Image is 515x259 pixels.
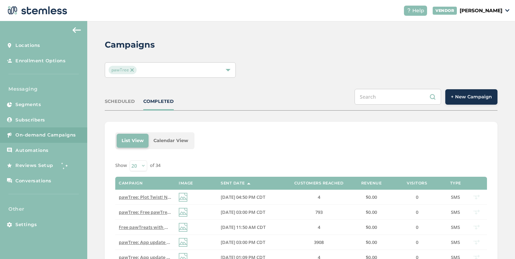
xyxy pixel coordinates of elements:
label: 793 [287,209,350,215]
img: icon-img-d887fa0c.svg [179,223,187,232]
label: SMS [448,239,462,245]
span: Conversations [15,177,51,184]
span: Segments [15,101,41,108]
span: SMS [451,194,460,200]
div: SCHEDULED [105,98,135,105]
label: SMS [448,209,462,215]
label: Image [179,181,193,185]
label: $0.00 [357,209,385,215]
span: Settings [15,221,37,228]
label: 08/13/2025 03:00 PM CDT [221,239,280,245]
label: pawTree: Plot Twist! New petPros in Aug: Earn 100 pawTrip Points with any PV! Start your run to R... [119,194,172,200]
span: On-demand Campaigns [15,132,76,139]
input: Search [355,89,441,105]
span: Enrollment Options [15,57,66,64]
span: $0.00 [366,224,377,230]
label: Free pawTreats with NEW 10-in-1 Multivitamin purchase. Only 10 days left! Let’s share and spread ... [119,224,172,230]
span: [DATE] 11:50 AM CDT [221,224,266,230]
button: + New Campaign [445,89,497,105]
img: icon-arrow-back-accent-c549486e.svg [73,27,81,33]
label: SMS [448,224,462,230]
li: List View [117,134,149,148]
label: 4 [287,224,350,230]
span: 0 [416,224,418,230]
span: Reviews Setup [15,162,53,169]
img: icon-img-d887fa0c.svg [179,208,187,217]
span: [DATE] 03:00 PM CDT [221,239,265,245]
span: SMS [451,224,460,230]
label: 08/22/2025 04:50 PM CDT [221,194,280,200]
span: 0 [416,194,418,200]
div: VENDOR [433,7,457,15]
span: pawTree: App update is HERE! Please update your pawTree GROW app & log back in to stay connected.... [119,239,383,245]
label: Visitors [407,181,427,185]
span: SMS [451,239,460,245]
label: of 34 [150,162,160,169]
span: Free pawTreats with NEW 10-in-1 Multivitamin purchase. Only 10 days left! Let’s share and spread ... [119,224,396,230]
iframe: Chat Widget [480,225,515,259]
label: pawTree: App update is HERE! Please update your pawTree GROW app & log back in to stay connected.... [119,239,172,245]
label: 0 [392,194,441,200]
label: 3908 [287,239,350,245]
label: 0 [392,224,441,230]
span: Help [412,7,424,14]
span: $0.00 [366,209,377,215]
span: [DATE] 03:00 PM CDT [221,209,265,215]
label: Revenue [361,181,382,185]
label: Type [450,181,461,185]
label: 08/21/2025 03:00 PM CDT [221,209,280,215]
span: $0.00 [366,239,377,245]
p: [PERSON_NAME] [460,7,502,14]
label: 08/21/2025 11:50 AM CDT [221,224,280,230]
img: icon-sort-1e1d7615.svg [247,183,250,184]
img: icon-close-accent-8a337256.svg [130,68,134,72]
img: icon-img-d887fa0c.svg [179,238,187,247]
label: 0 [392,239,441,245]
span: Automations [15,147,49,154]
img: logo-dark-0685b13c.svg [6,3,67,17]
span: 0 [416,239,418,245]
span: + New Campaign [451,93,492,100]
span: SMS [451,209,460,215]
span: Locations [15,42,40,49]
span: 0 [416,209,418,215]
label: $0.00 [357,224,385,230]
span: 4 [318,224,320,230]
span: pawTree: Plot Twist! New petPros in Aug: Earn 100 pawTrip Points with any PV! Start your run to [... [119,194,419,200]
label: Customers Reached [294,181,344,185]
img: glitter-stars-b7820f95.gif [59,159,73,173]
label: SMS [448,194,462,200]
span: [DATE] 04:50 PM CDT [221,194,265,200]
li: Calendar View [149,134,193,148]
span: 793 [315,209,323,215]
label: $0.00 [357,194,385,200]
img: icon-img-d887fa0c.svg [179,193,187,202]
div: COMPLETED [143,98,174,105]
label: 0 [392,209,441,215]
label: $0.00 [357,239,385,245]
span: 4 [318,194,320,200]
h2: Campaigns [105,38,155,51]
span: Subscribers [15,117,45,124]
span: pawTree [109,66,137,74]
label: 4 [287,194,350,200]
img: icon-help-white-03924b79.svg [407,8,411,13]
label: Show [115,162,127,169]
label: Sent Date [221,181,245,185]
img: icon_down-arrow-small-66adaf34.svg [505,9,509,12]
label: Campaign [119,181,143,185]
span: pawTree: Free pawTreats with NEW 10-in-1 Multivitamin purchase. Only 10 days left! Let’s spread t... [119,209,394,215]
span: $0.00 [366,194,377,200]
span: 3908 [314,239,324,245]
label: pawTree: Free pawTreats with NEW 10-in-1 Multivitamin purchase. Only 10 days left! Let’s spread t... [119,209,172,215]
